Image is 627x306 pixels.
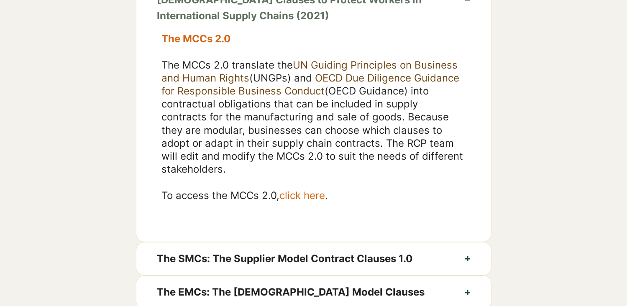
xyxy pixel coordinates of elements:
[157,251,444,267] span: The SMCs: The Supplier Model Contract Clauses 1.0
[161,59,463,176] span: The MCCs 2.0 translate the (UNGPs) and (OECD Guidance) into contractual obligations that can be i...
[161,189,328,201] span: To access the MCCs 2.0, .
[161,33,231,45] a: The MCCs 2.0
[136,32,491,242] div: The MCCs 2.0: The ABA Working Group Model [DEMOGRAPHIC_DATA] Clauses to Protect Workers in Intern...
[157,284,444,300] span: The EMCs: The [DEMOGRAPHIC_DATA] Model Clauses
[136,242,491,275] button: The SMCs: The Supplier Model Contract Clauses 1.0
[279,189,325,201] a: click here
[161,59,458,84] a: UN Guiding Principles on Business and Human Rights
